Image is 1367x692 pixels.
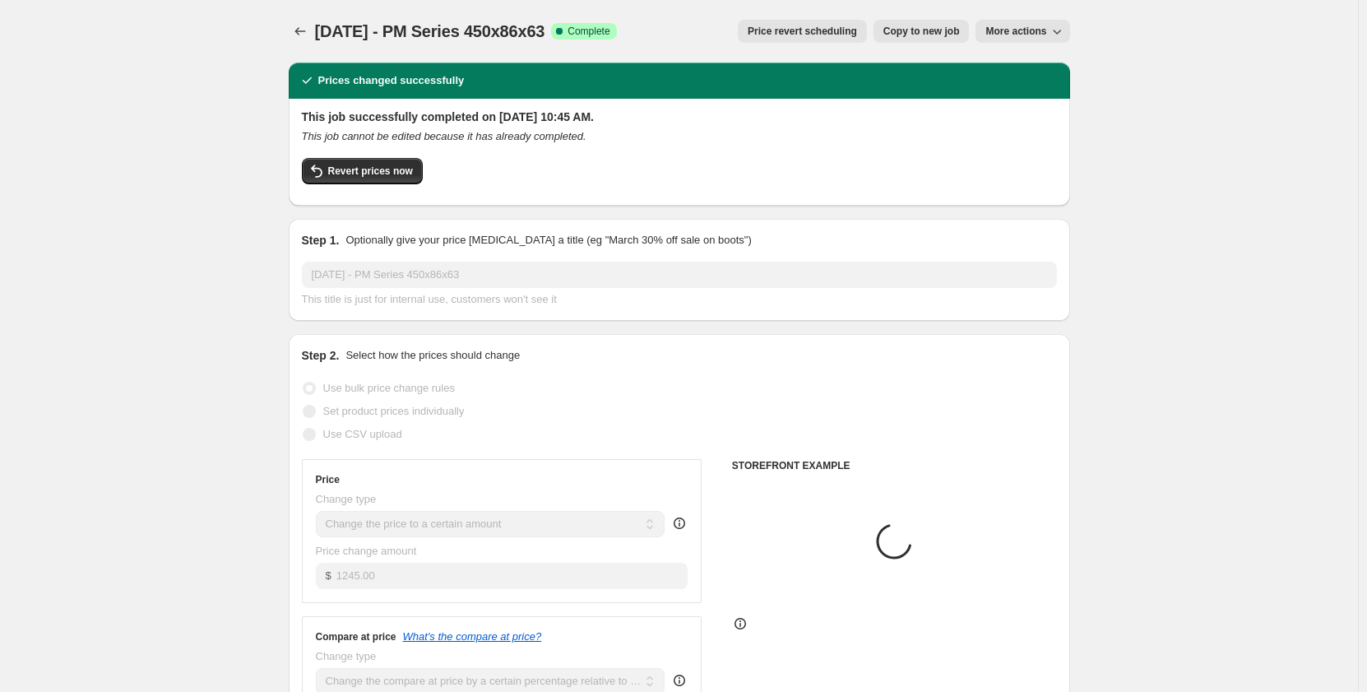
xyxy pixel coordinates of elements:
h3: Price [316,473,340,486]
span: Revert prices now [328,165,413,178]
button: More actions [975,20,1069,43]
span: Use CSV upload [323,428,402,440]
span: [DATE] - PM Series 450x86x63 [315,22,545,40]
button: Revert prices now [302,158,423,184]
span: Complete [568,25,609,38]
button: Price revert scheduling [738,20,867,43]
i: This job cannot be edited because it has already completed. [302,130,586,142]
span: Change type [316,493,377,505]
h2: Step 1. [302,232,340,248]
span: Use bulk price change rules [323,382,455,394]
button: Price change jobs [289,20,312,43]
h6: STOREFRONT EXAMPLE [732,459,1057,472]
span: Copy to new job [883,25,960,38]
span: Change type [316,650,377,662]
button: What's the compare at price? [403,630,542,643]
h2: Step 2. [302,347,340,364]
button: Copy to new job [873,20,970,43]
input: 80.00 [336,563,688,589]
span: Price change amount [316,545,417,557]
div: help [671,515,688,532]
p: Select how the prices should change [345,347,520,364]
span: Price revert scheduling [748,25,857,38]
span: More actions [985,25,1046,38]
h2: Prices changed successfully [318,72,465,89]
div: help [671,672,688,689]
h3: Compare at price [316,630,396,643]
span: Set product prices individually [323,405,465,417]
input: 30% off holiday sale [302,262,1057,288]
span: $ [326,569,331,582]
span: This title is just for internal use, customers won't see it [302,293,557,305]
h2: This job successfully completed on [DATE] 10:45 AM. [302,109,1057,125]
p: Optionally give your price [MEDICAL_DATA] a title (eg "March 30% off sale on boots") [345,232,751,248]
